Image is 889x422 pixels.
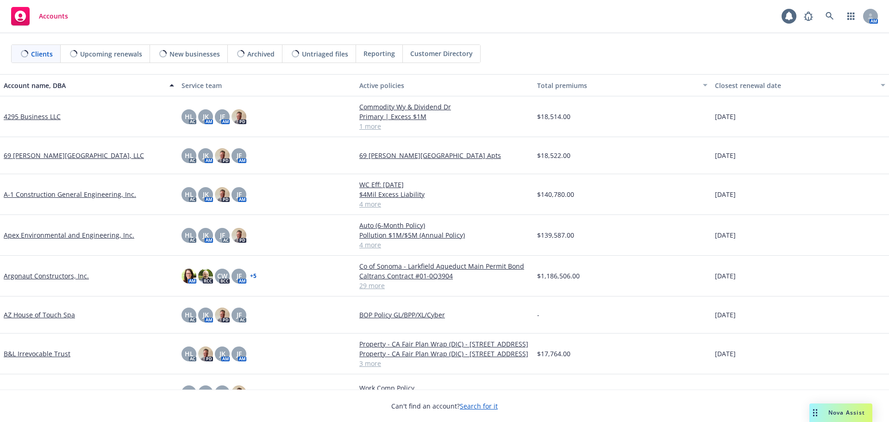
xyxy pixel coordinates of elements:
[537,388,567,397] span: $2,390.00
[359,151,530,160] a: 69 [PERSON_NAME][GEOGRAPHIC_DATA] Apts
[391,401,498,411] span: Can't find an account?
[359,189,530,199] a: $4Mil Excess Liability
[537,151,570,160] span: $18,522.00
[4,388,62,397] a: Desert MVMT, LLC:
[410,49,473,58] span: Customer Directory
[219,388,225,397] span: JK
[178,74,356,96] button: Service team
[4,230,134,240] a: Apex Environmental and Engineering, Inc.
[4,112,61,121] a: 4295 Business LLC
[220,230,225,240] span: JF
[203,112,209,121] span: JK
[4,349,70,359] a: B&L Irrevocable Trust
[359,180,530,189] a: WC Eff: [DATE]
[356,74,533,96] button: Active policies
[533,74,711,96] button: Total premiums
[715,112,736,121] span: [DATE]
[232,228,246,243] img: photo
[185,349,194,359] span: HL
[247,49,275,59] span: Archived
[215,148,230,163] img: photo
[715,271,736,281] span: [DATE]
[359,121,530,131] a: 1 more
[359,220,530,230] a: Auto (6-Month Policy)
[537,189,574,199] span: $140,780.00
[711,74,889,96] button: Closest renewal date
[201,388,210,397] span: HL
[232,109,246,124] img: photo
[715,81,875,90] div: Closest renewal date
[237,151,242,160] span: JF
[185,189,194,199] span: HL
[359,261,530,271] a: Co of Sonoma - Larkfield Aqueduct Main Permit Bond
[537,81,697,90] div: Total premiums
[842,7,860,25] a: Switch app
[537,112,570,121] span: $18,514.00
[715,310,736,320] span: [DATE]
[363,49,395,58] span: Reporting
[537,271,580,281] span: $1,186,506.00
[185,112,194,121] span: HL
[237,189,242,199] span: JF
[182,269,196,283] img: photo
[185,310,194,320] span: HL
[198,269,213,283] img: photo
[359,339,530,349] a: Property - CA Fair Plan Wrap (DIC) - [STREET_ADDRESS]
[715,349,736,359] span: [DATE]
[237,349,242,359] span: JF
[809,403,872,422] button: Nova Assist
[4,310,75,320] a: AZ House of Touch Spa
[715,388,736,397] span: [DATE]
[237,310,242,320] span: JF
[80,49,142,59] span: Upcoming renewals
[715,230,736,240] span: [DATE]
[4,189,136,199] a: A-1 Construction General Engineering, Inc.
[217,271,227,281] span: CW
[185,230,194,240] span: HL
[203,310,209,320] span: JK
[715,151,736,160] span: [DATE]
[203,230,209,240] span: JK
[828,409,865,416] span: Nova Assist
[169,49,220,59] span: New businesses
[250,273,257,279] a: + 5
[4,271,89,281] a: Argonaut Constructors, Inc.
[359,271,530,281] a: Caltrans Contract #01-0Q3904
[4,151,144,160] a: 69 [PERSON_NAME][GEOGRAPHIC_DATA], LLC
[359,199,530,209] a: 4 more
[203,151,209,160] span: JK
[198,346,213,361] img: photo
[359,359,530,368] a: 3 more
[359,281,530,290] a: 29 more
[302,49,348,59] span: Untriaged files
[359,383,530,393] a: Work Comp Policy
[232,385,246,400] img: photo
[39,13,68,20] span: Accounts
[715,189,736,199] span: [DATE]
[7,3,72,29] a: Accounts
[537,230,574,240] span: $139,587.00
[185,151,194,160] span: HL
[219,349,225,359] span: JK
[187,388,192,397] span: JF
[237,271,242,281] span: JF
[359,349,530,359] a: Property - CA Fair Plan Wrap (DIC) - [STREET_ADDRESS]
[460,402,498,410] a: Search for it
[537,310,539,320] span: -
[182,81,352,90] div: Service team
[4,81,164,90] div: Account name, DBA
[359,240,530,250] a: 4 more
[215,308,230,322] img: photo
[359,310,530,320] a: BOP Policy GL/BPP/XL/Cyber
[215,187,230,202] img: photo
[359,81,530,90] div: Active policies
[31,49,53,59] span: Clients
[537,349,570,359] span: $17,764.00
